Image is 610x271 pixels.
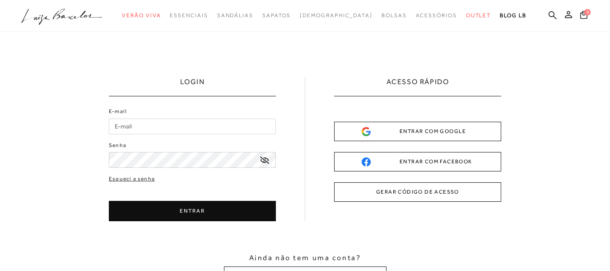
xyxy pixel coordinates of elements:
[122,7,161,24] a: categoryNavScreenReaderText
[122,12,161,19] span: Verão Viva
[416,12,457,19] span: Acessórios
[382,7,407,24] a: categoryNavScreenReaderText
[334,182,501,202] button: GERAR CÓDIGO DE ACESSO
[334,152,501,171] button: ENTRAR COM FACEBOOK
[386,77,449,96] h2: ACESSO RÁPIDO
[217,7,253,24] a: categoryNavScreenReaderText
[262,7,291,24] a: categoryNavScreenReaderText
[262,12,291,19] span: Sapatos
[260,157,269,163] a: exibir senha
[382,12,407,19] span: Bolsas
[109,201,276,221] button: ENTRAR
[362,157,474,166] div: ENTRAR COM FACEBOOK
[109,107,127,116] label: E-mail
[577,10,590,22] button: 0
[109,119,276,134] input: E-mail
[300,7,373,24] a: noSubCategoriesText
[500,12,526,19] span: BLOG LB
[416,7,457,24] a: categoryNavScreenReaderText
[109,141,126,150] label: Senha
[170,12,208,19] span: Essenciais
[300,12,373,19] span: [DEMOGRAPHIC_DATA]
[334,122,501,141] button: ENTRAR COM GOOGLE
[109,175,155,183] a: Esqueci a senha
[249,253,361,263] span: Ainda não tem uma conta?
[362,127,474,136] div: ENTRAR COM GOOGLE
[217,12,253,19] span: Sandálias
[466,12,491,19] span: Outlet
[180,77,205,96] h1: LOGIN
[170,7,208,24] a: categoryNavScreenReaderText
[500,7,526,24] a: BLOG LB
[466,7,491,24] a: categoryNavScreenReaderText
[584,9,591,15] span: 0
